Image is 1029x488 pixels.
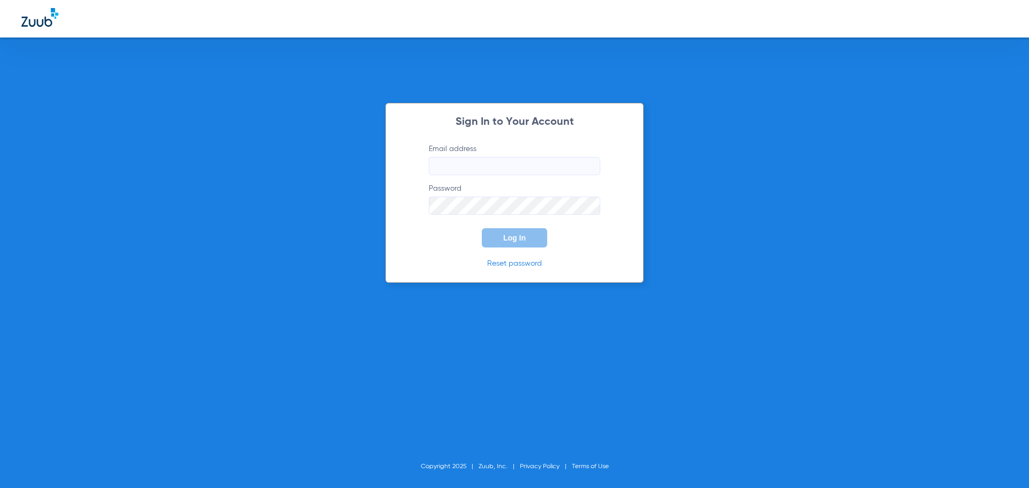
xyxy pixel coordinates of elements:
input: Email address [429,157,600,175]
a: Terms of Use [572,463,609,470]
a: Reset password [487,260,542,267]
li: Zuub, Inc. [479,461,520,472]
span: Log In [503,234,526,242]
li: Copyright 2025 [421,461,479,472]
label: Password [429,183,600,215]
img: Zuub Logo [21,8,58,27]
h2: Sign In to Your Account [413,117,616,127]
button: Log In [482,228,547,247]
input: Password [429,197,600,215]
a: Privacy Policy [520,463,560,470]
label: Email address [429,144,600,175]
